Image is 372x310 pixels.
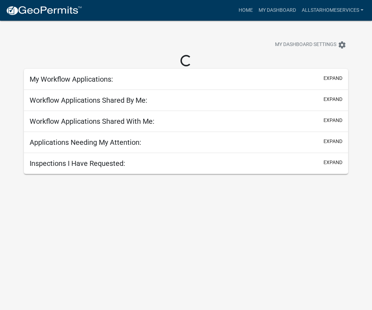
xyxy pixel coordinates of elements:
h5: Inspections I Have Requested: [30,159,125,168]
a: My Dashboard [256,4,299,17]
i: settings [338,41,346,49]
h5: Workflow Applications Shared With Me: [30,117,154,126]
button: expand [323,117,342,124]
button: expand [323,159,342,166]
button: expand [323,75,342,82]
a: Home [236,4,256,17]
h5: Applications Needing My Attention: [30,138,141,147]
button: My Dashboard Settingssettings [269,38,352,52]
button: expand [323,138,342,145]
h5: My Workflow Applications: [30,75,113,83]
span: My Dashboard Settings [275,41,336,49]
button: expand [323,96,342,103]
a: Allstarhomeservices [299,4,366,17]
h5: Workflow Applications Shared By Me: [30,96,147,105]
